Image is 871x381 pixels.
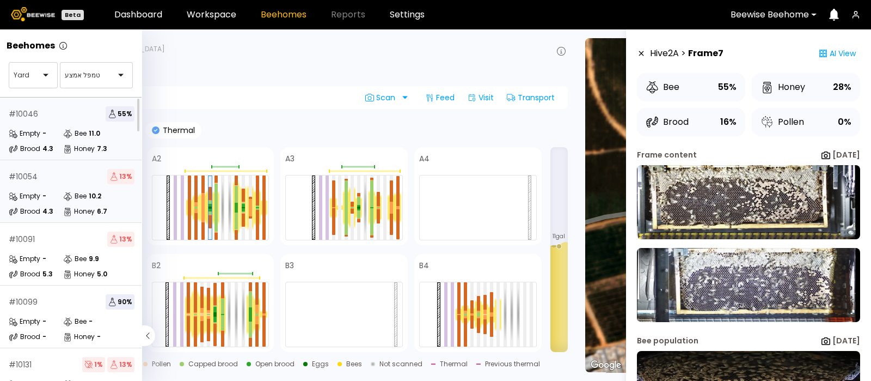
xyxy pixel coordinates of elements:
h4: A4 [419,155,430,162]
div: 4.3 [42,146,53,152]
img: 20250816_181330-a-1081.45-back-10046-XXXXx4cn.jpg [637,248,860,322]
div: Open brood [255,361,295,367]
div: - [42,193,46,199]
div: Bee [646,81,679,94]
div: 5.3 [42,271,53,277]
div: Honey [63,206,95,217]
div: 5.0 [97,271,107,277]
div: - [42,256,46,262]
div: Brood [9,269,40,280]
p: Thermal [160,126,195,134]
img: Beewise logo [11,7,55,21]
div: - [89,318,93,325]
h4: A3 [285,155,295,162]
span: 13 % [107,232,134,247]
span: Scan [365,93,399,102]
h4: B3 [285,262,294,269]
div: Empty [9,191,40,202]
strong: Frame 7 [688,47,723,60]
div: AI View [814,43,860,64]
p: Beehomes [7,41,55,50]
div: # 10091 [9,235,35,243]
div: Hive 2 A > [650,43,723,64]
h4: B4 [419,262,429,269]
div: Bee [63,191,87,202]
div: Bee population [637,335,698,347]
div: Eggs [312,361,329,367]
div: Brood [9,206,40,217]
div: Empty [9,128,40,139]
div: 0% [838,114,851,130]
div: - [42,130,46,137]
div: 9.9 [89,256,99,262]
a: Settings [390,10,425,19]
span: Reports [331,10,365,19]
div: Brood [9,143,40,154]
div: Frame content [637,149,697,161]
div: # 10054 [9,173,38,180]
a: Beehomes [261,10,306,19]
span: 11 gal [553,234,565,239]
img: 20250816_181329-a-1081.45-front-10046-XXXXx4cn.jpg [637,165,860,239]
b: [DATE] [832,335,860,346]
div: Empty [9,316,40,327]
div: Feed [421,89,459,106]
div: Not scanned [379,361,422,367]
div: 11.0 [89,130,100,137]
span: 13 % [107,357,134,372]
div: Transport [502,89,559,106]
div: 55% [718,80,737,95]
a: Dashboard [114,10,162,19]
div: Visit [463,89,498,106]
div: 6.7 [97,208,107,215]
div: Capped brood [188,361,238,367]
h4: A2 [152,155,161,162]
div: Brood [646,116,689,129]
h4: B2 [152,262,161,269]
div: Honey [63,331,95,342]
div: Previous thermal [485,361,540,367]
div: 10.2 [89,193,101,199]
div: - [42,318,46,325]
div: Pollen [152,361,171,367]
div: Empty [9,253,40,264]
div: Bees [346,361,362,367]
div: # 10046 [9,110,38,118]
div: Pollen [760,116,804,129]
div: 16% [720,114,737,130]
img: Google [588,358,624,372]
div: Honey [760,81,805,94]
div: 7.3 [97,146,107,152]
div: Bee [63,253,87,264]
div: 28% [833,80,851,95]
div: Brood [9,331,40,342]
div: - [97,334,101,340]
div: Thermal [440,361,468,367]
div: # 10131 [9,361,32,368]
div: Honey [63,269,95,280]
span: 55 % [106,106,134,122]
span: 90 % [106,294,134,310]
div: Bee [63,128,87,139]
div: Honey [63,143,95,154]
a: Open this area in Google Maps (opens a new window) [588,358,624,372]
a: Workspace [187,10,236,19]
span: 1 % [82,357,105,372]
div: Bee [63,316,87,327]
div: # 10099 [9,298,38,306]
div: Beta [62,10,84,20]
span: 13 % [107,169,134,184]
b: [DATE] [832,149,860,160]
div: - [42,334,46,340]
div: 4.3 [42,208,53,215]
